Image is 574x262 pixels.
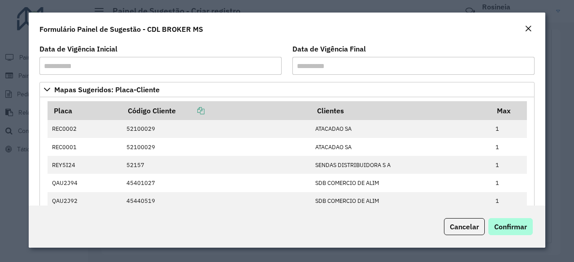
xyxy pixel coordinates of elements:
span: Cancelar [450,222,479,231]
label: Data de Vigência Final [292,43,366,54]
td: 45401027 [122,174,311,192]
td: REC0002 [48,120,122,138]
td: 45440519 [122,192,311,210]
td: 1 [491,174,527,192]
td: 52157 [122,156,311,174]
th: Clientes [311,101,491,120]
th: Max [491,101,527,120]
td: 1 [491,192,527,210]
h4: Formulário Painel de Sugestão - CDL BROKER MS [39,24,203,34]
td: REY5I24 [48,156,122,174]
th: Código Cliente [122,101,311,120]
td: 1 [491,120,527,138]
td: SENDAS DISTRIBUIDORA S A [311,156,491,174]
td: 1 [491,138,527,156]
th: Placa [48,101,122,120]
td: 52100029 [122,138,311,156]
span: Mapas Sugeridos: Placa-Cliente [54,86,160,93]
td: SDB COMERCIO DE ALIM [311,174,491,192]
td: 52100029 [122,120,311,138]
a: Mapas Sugeridos: Placa-Cliente [39,82,535,97]
a: Copiar [176,106,204,115]
td: QAU2J92 [48,192,122,210]
td: SDB COMERCIO DE ALIM [311,192,491,210]
td: QAU2J94 [48,174,122,192]
button: Confirmar [488,218,533,235]
td: ATACADAO SA [311,138,491,156]
button: Close [522,23,535,35]
td: 1 [491,156,527,174]
label: Data de Vigência Inicial [39,43,117,54]
em: Fechar [525,25,532,32]
td: REC0001 [48,138,122,156]
button: Cancelar [444,218,485,235]
span: Confirmar [494,222,527,231]
td: ATACADAO SA [311,120,491,138]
